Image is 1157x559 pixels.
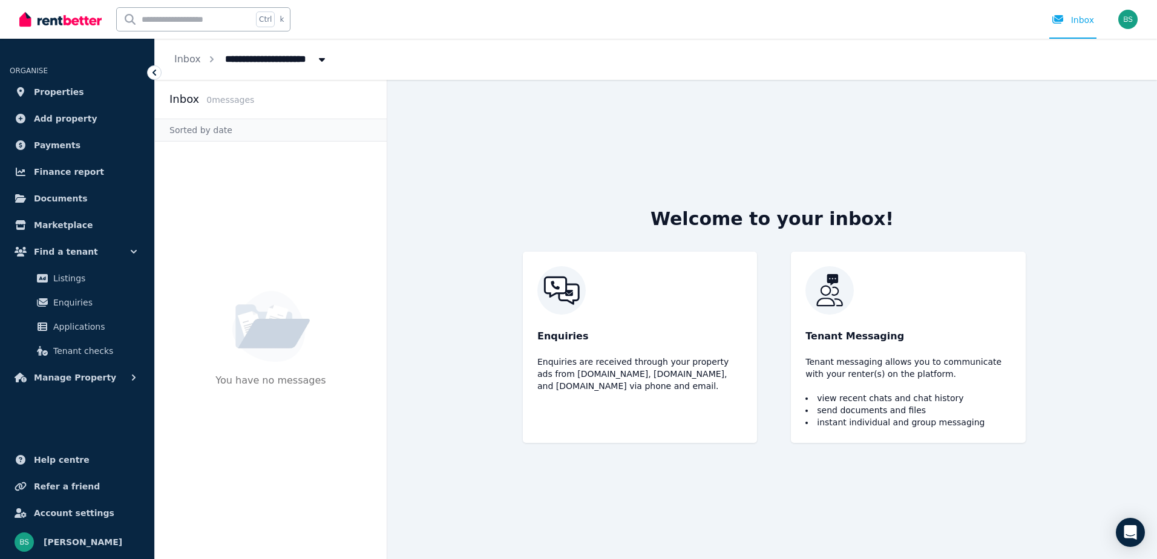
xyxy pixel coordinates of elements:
[155,39,347,80] nav: Breadcrumb
[805,404,1011,416] li: send documents and files
[232,291,310,362] img: No Message Available
[15,532,34,552] img: Baskar Srinivasan
[34,370,116,385] span: Manage Property
[651,208,894,230] h2: Welcome to your inbox!
[34,85,84,99] span: Properties
[10,474,145,499] a: Refer a friend
[34,244,98,259] span: Find a tenant
[805,356,1011,380] p: Tenant messaging allows you to communicate with your renter(s) on the platform.
[206,95,254,105] span: 0 message s
[537,329,742,344] p: Enquiries
[215,373,326,410] p: You have no messages
[1116,518,1145,547] div: Open Intercom Messenger
[15,290,140,315] a: Enquiries
[10,501,145,525] a: Account settings
[537,356,742,392] p: Enquiries are received through your property ads from [DOMAIN_NAME], [DOMAIN_NAME], and [DOMAIN_N...
[10,365,145,390] button: Manage Property
[174,53,201,65] a: Inbox
[15,266,140,290] a: Listings
[10,213,145,237] a: Marketplace
[10,133,145,157] a: Payments
[10,186,145,211] a: Documents
[53,295,135,310] span: Enquiries
[10,160,145,184] a: Finance report
[10,80,145,104] a: Properties
[805,329,904,344] span: Tenant Messaging
[34,218,93,232] span: Marketplace
[1118,10,1138,29] img: Baskar Srinivasan
[53,271,135,286] span: Listings
[34,138,80,152] span: Payments
[256,11,275,27] span: Ctrl
[44,535,122,549] span: [PERSON_NAME]
[53,344,135,358] span: Tenant checks
[10,67,48,75] span: ORGANISE
[805,416,1011,428] li: instant individual and group messaging
[34,191,88,206] span: Documents
[34,506,114,520] span: Account settings
[805,392,1011,404] li: view recent chats and chat history
[280,15,284,24] span: k
[10,448,145,472] a: Help centre
[15,339,140,363] a: Tenant checks
[34,479,100,494] span: Refer a friend
[169,91,199,108] h2: Inbox
[155,119,387,142] div: Sorted by date
[34,453,90,467] span: Help centre
[34,111,97,126] span: Add property
[10,106,145,131] a: Add property
[53,319,135,334] span: Applications
[19,10,102,28] img: RentBetter
[15,315,140,339] a: Applications
[805,266,1011,315] img: RentBetter Inbox
[10,240,145,264] button: Find a tenant
[1052,14,1094,26] div: Inbox
[34,165,104,179] span: Finance report
[537,266,742,315] img: RentBetter Inbox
